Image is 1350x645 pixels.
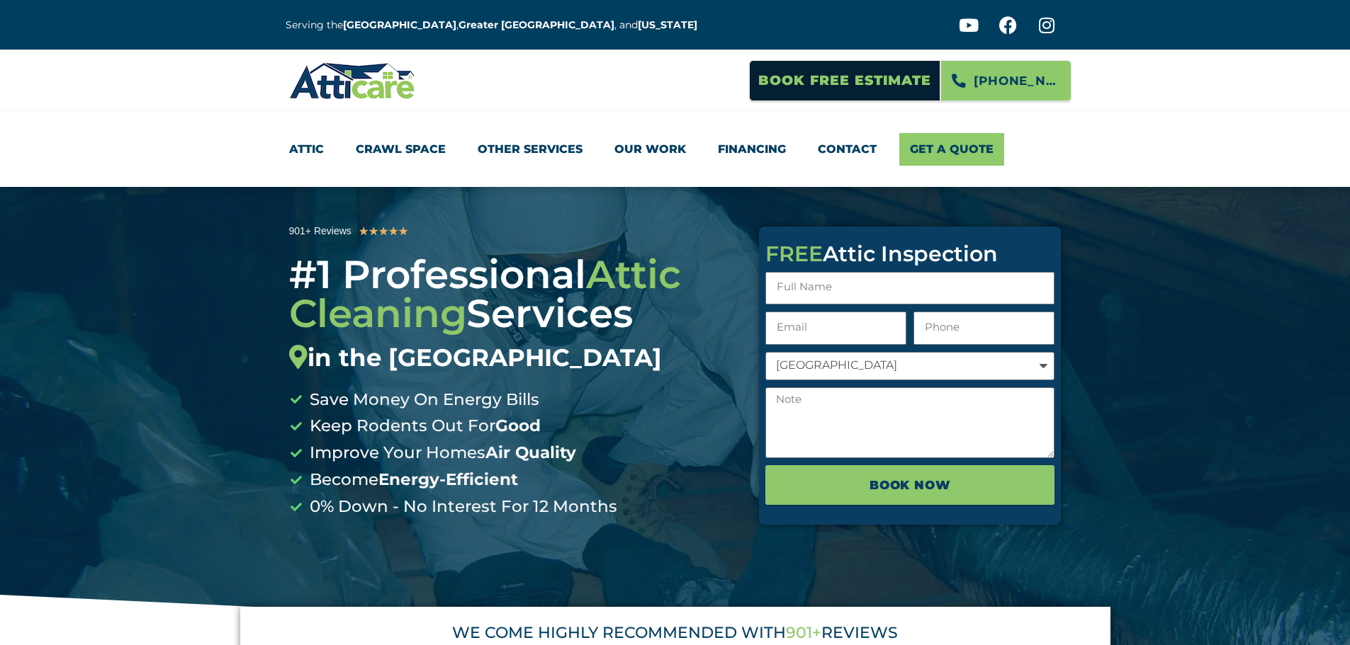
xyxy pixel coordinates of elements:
div: #1 Professional Services [289,255,738,372]
span: FREE [765,241,823,267]
a: Greater [GEOGRAPHIC_DATA] [459,18,614,31]
span: Keep Rodents Out For [306,413,541,440]
a: Other Services [478,133,583,166]
nav: Menu [289,133,1062,166]
b: Air Quality [485,443,576,462]
div: Attic Inspection [765,244,1054,265]
a: [GEOGRAPHIC_DATA] [343,18,456,31]
a: Book Free Estimate [749,60,940,101]
div: WE COME HIGHLY RECOMMENDED WITH REVIEWS [259,625,1092,641]
div: 901+ Reviews [289,223,351,239]
a: Financing [718,133,786,166]
i: ★ [378,222,388,241]
a: Get A Quote [899,133,1004,166]
b: Energy-Efficient [378,469,518,489]
i: ★ [369,222,378,241]
span: 0% Down - No Interest For 12 Months [306,493,617,520]
a: Our Work [614,133,686,166]
a: [US_STATE] [638,18,697,31]
i: ★ [359,222,369,241]
a: Attic [289,133,324,166]
a: Crawl Space [356,133,446,166]
input: Email [765,312,906,345]
span: BOOK NOW [870,473,951,497]
span: 901+ [786,623,821,642]
b: Good [495,416,541,435]
button: BOOK NOW [765,465,1054,505]
span: Become [306,467,518,493]
span: Book Free Estimate [758,67,931,94]
div: in the [GEOGRAPHIC_DATA] [289,343,738,372]
span: [PHONE_NUMBER] [974,69,1060,93]
i: ★ [398,222,408,241]
span: Improve Your Homes [306,440,576,467]
span: Save Money On Energy Bills [306,387,539,413]
i: ★ [388,222,398,241]
a: Contact [818,133,877,166]
input: Full Name [765,272,1054,305]
a: [PHONE_NUMBER] [940,60,1071,101]
div: 5/5 [359,222,408,241]
input: Only numbers and phone characters (#, -, *, etc) are accepted. [913,312,1054,345]
p: Serving the , , and [286,17,708,33]
span: Attic Cleaning [289,251,681,337]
